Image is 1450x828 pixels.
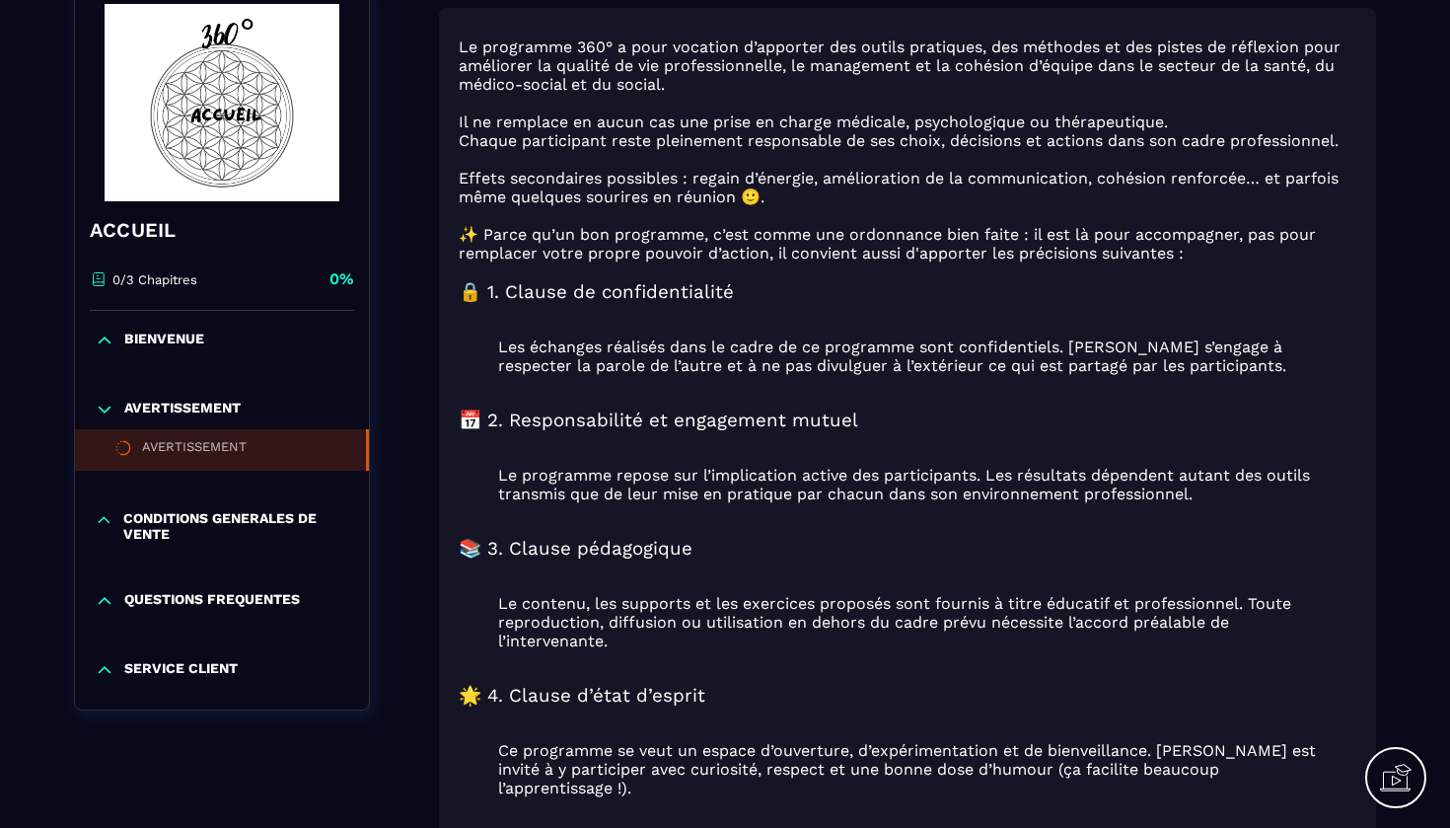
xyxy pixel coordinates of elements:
[459,538,1356,560] h3: 📚 3. Clause pédagogique
[124,331,204,350] p: BIENVENUE
[124,400,241,419] p: AVERTISSEMENT
[498,594,1317,650] blockquote: Le contenu, les supports et les exercices proposés sont fournis à titre éducatif et professionnel...
[124,660,238,680] p: SERVICE CLIENT
[459,410,1356,431] h3: 📅 2. Responsabilité et engagement mutuel
[498,338,1317,375] blockquote: Les échanges réalisés dans le cadre de ce programme sont confidentiels. [PERSON_NAME] s’engage à ...
[90,216,354,244] h4: ACCUEIL
[498,741,1317,797] blockquote: Ce programme se veut un espace d’ouverture, d’expérimentation et de bienveillance. [PERSON_NAME] ...
[459,113,1356,131] p: Il ne remplace en aucun cas une prise en charge médicale, psychologique ou thérapeutique.
[124,591,300,611] p: QUESTIONS FREQUENTES
[459,38,1356,94] p: Le programme 360° a pour vocation d’apporter des outils pratiques, des méthodes et des pistes de ...
[90,4,354,201] img: banner
[123,510,349,542] p: CONDITIONS GENERALES DE VENTE
[459,169,1356,206] p: Effets secondaires possibles : regain d’énergie, amélioration de la communication, cohésion renfo...
[459,281,1356,303] h3: 🔒 1. Clause de confidentialité
[459,131,1356,150] p: Chaque participant reste pleinement responsable de ses choix, décisions et actions dans son cadre...
[329,268,354,290] p: 0%
[112,272,197,287] p: 0/3 Chapitres
[498,466,1317,503] blockquote: Le programme repose sur l’implication active des participants. Les résultats dépendent autant des...
[142,439,247,461] div: AVERTISSEMENT
[459,225,1356,263] p: ✨ Parce qu’un bon programme, c’est comme une ordonnance bien faite : il est là pour accompagner, ...
[459,685,1356,707] h3: 🌟 4. Clause d’état d’esprit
